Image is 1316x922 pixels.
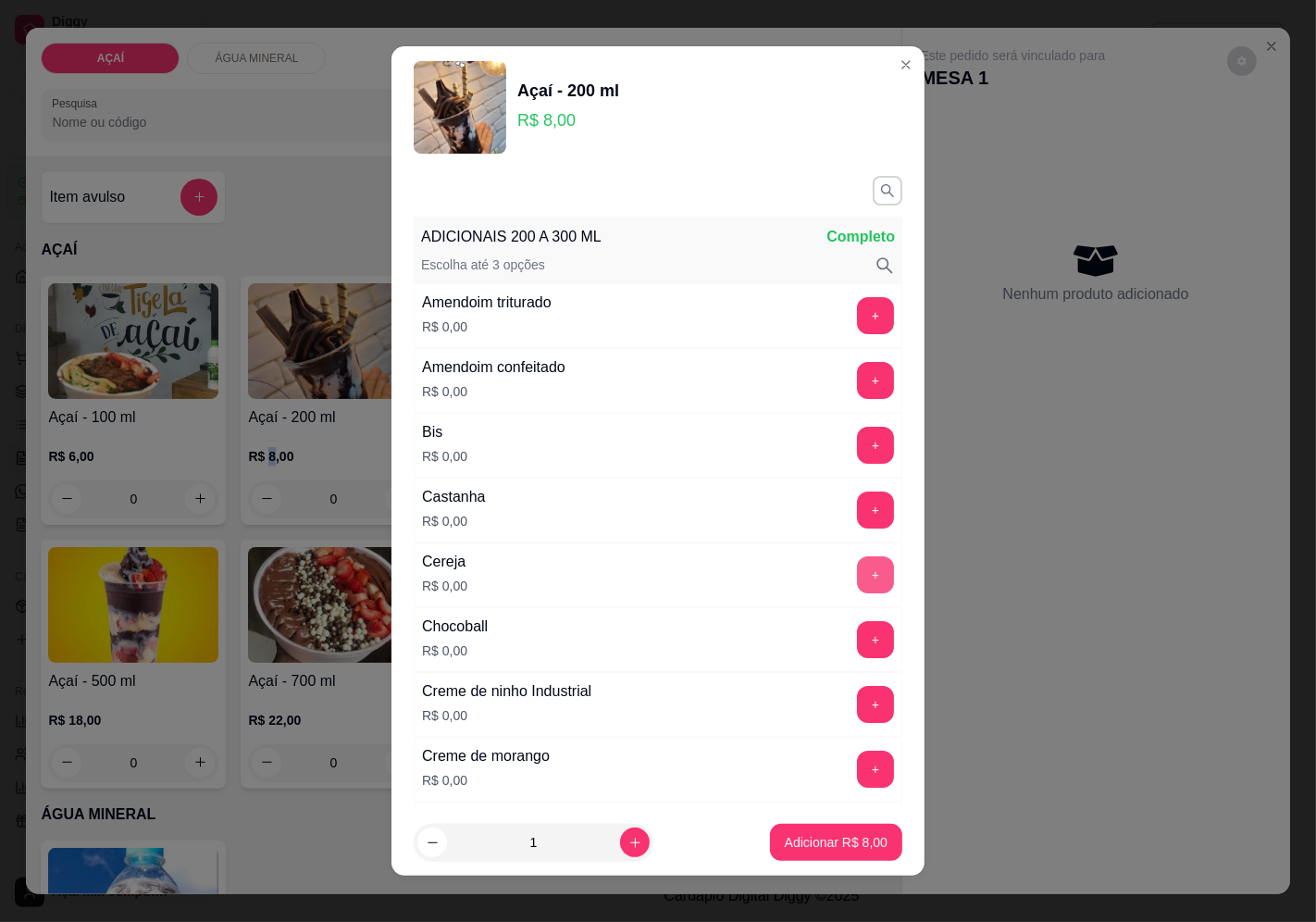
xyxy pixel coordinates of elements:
[770,824,902,861] button: Adicionar R$ 8,00
[422,356,565,379] div: Amendoim confeitado
[422,382,565,401] p: R$ 0,00
[857,492,894,529] button: add
[422,486,486,508] div: Castanha
[422,551,467,573] div: Cereja
[620,828,650,857] button: increase-product-quantity
[826,226,895,248] p: Completo
[857,297,894,334] button: add
[857,427,894,464] button: add
[891,50,921,80] button: Close
[422,771,550,790] p: R$ 0,00
[417,828,447,857] button: decrease-product-quantity
[422,512,486,530] p: R$ 0,00
[517,78,619,104] div: Açaí - 200 ml
[422,318,552,336] p: R$ 0,00
[414,61,506,154] img: product-image
[421,226,602,248] p: ADICIONAIS 200 A 300 ML
[857,751,894,788] button: add
[857,621,894,658] button: add
[421,255,545,276] p: Escolha até 3 opções
[422,577,467,595] p: R$ 0,00
[422,616,488,638] div: Chocoball
[857,362,894,399] button: add
[422,642,488,660] p: R$ 0,00
[422,421,467,443] div: Bis
[422,447,467,466] p: R$ 0,00
[422,680,591,703] div: Creme de ninho Industrial
[422,292,552,314] div: Amendoim triturado
[857,556,894,593] button: add
[422,745,550,767] div: Creme de morango
[857,686,894,723] button: add
[422,706,591,725] p: R$ 0,00
[785,833,888,852] p: Adicionar R$ 8,00
[517,107,619,133] p: R$ 8,00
